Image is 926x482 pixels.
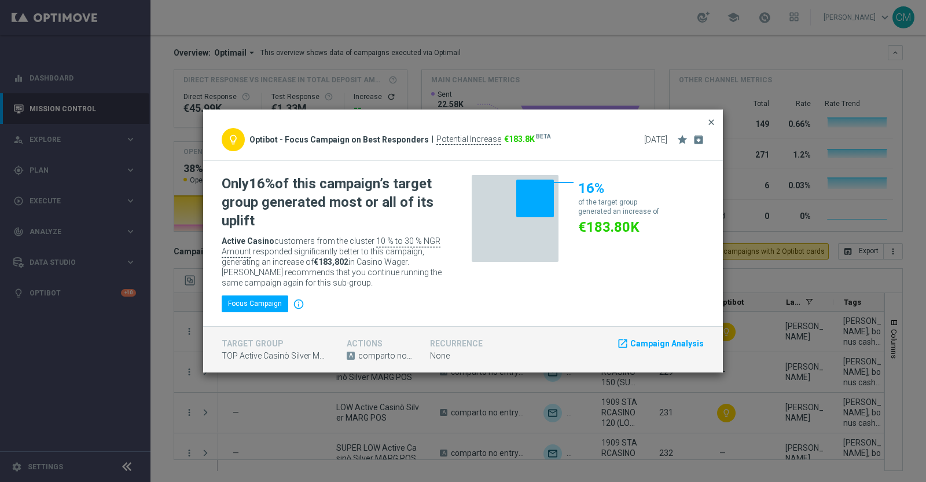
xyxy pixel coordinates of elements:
[578,198,659,216] p: of the target group generated an increase of
[693,134,704,145] i: archive
[677,134,688,145] i: star
[222,236,274,246] b: Active Casino
[347,352,355,360] span: A
[432,134,433,145] span: |
[630,338,704,349] span: Campaign Analysis
[222,351,329,361] span: TOP Active Casinò Silver MARG POS
[290,297,307,312] i: info_outline
[690,131,704,145] button: archive
[285,135,429,144] strong: Focus Campaign on Best Responders
[249,176,275,192] b: 16%
[436,134,501,145] span: Potential Increase
[707,118,716,127] span: close
[504,134,535,145] span: €183.8K
[677,131,688,145] button: star
[347,339,413,348] h4: actions
[430,339,496,348] h4: recurrence
[314,257,348,266] b: €183,802
[536,132,551,142] span: BETA
[222,236,374,246] span: customers from the cluster
[578,179,659,198] h2: 16%
[222,295,288,312] button: Focus Campaign
[578,218,659,236] h2: €183.80K
[644,135,667,145] span: [DATE]
[358,351,413,361] span: comparto no entry_20%upto160
[249,135,283,145] span: Optibot -
[617,338,629,349] i: launch
[430,351,450,361] span: None
[222,247,442,287] span: responded significantly better to this campaign, generating an increase of in Casino Wager. [PERS...
[227,134,239,145] i: lightbulb_outline
[222,174,446,230] h2: Only of this campaign’s target group generated most or all of its uplift
[222,339,329,348] h4: target group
